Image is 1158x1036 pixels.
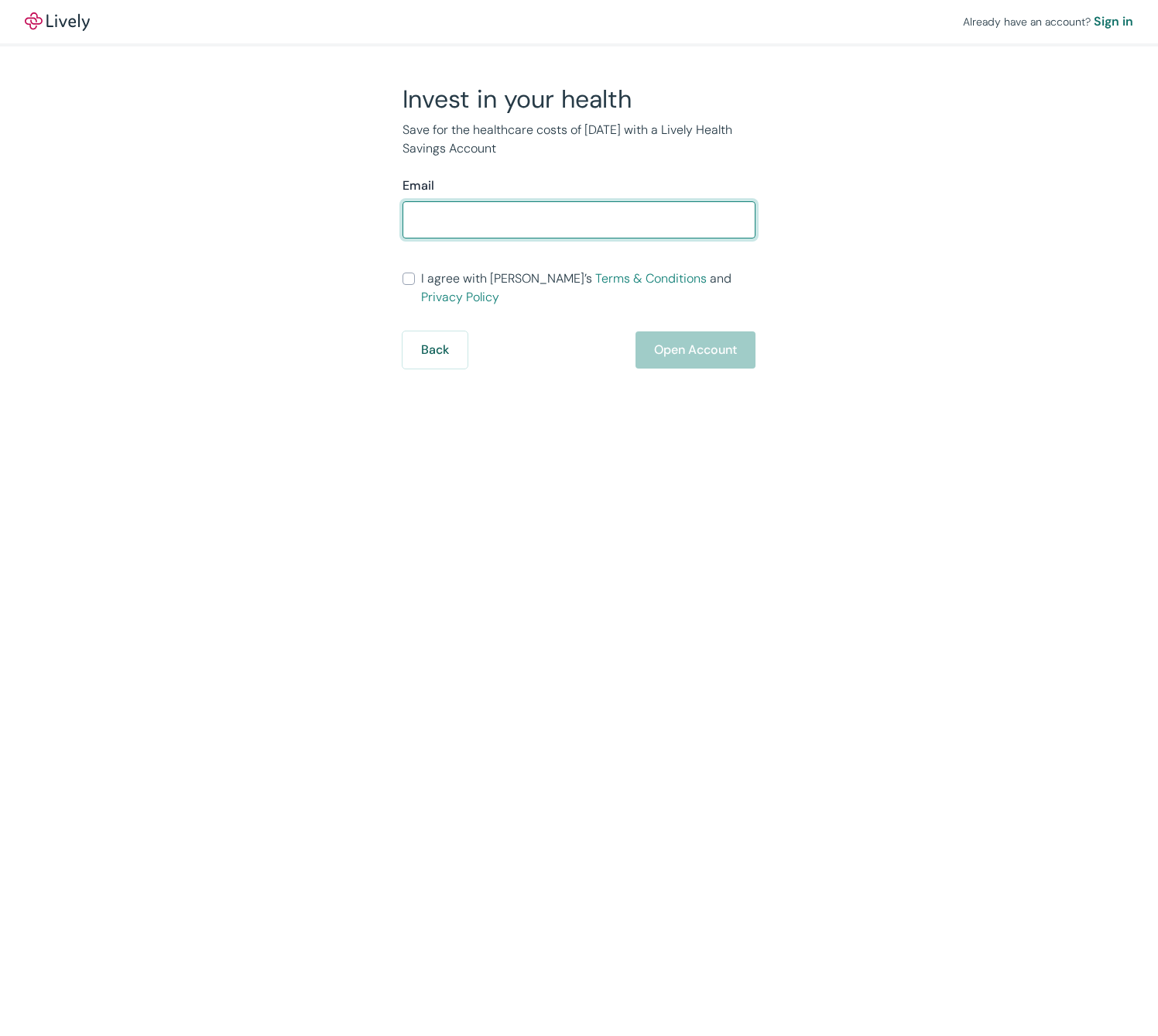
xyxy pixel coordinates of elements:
span: I agree with [PERSON_NAME]’s and [421,269,755,307]
p: Save for the healthcare costs of [DATE] with a Lively Health Savings Account [403,121,755,158]
h2: Invest in your health [403,84,755,115]
label: Email [403,177,434,195]
img: Lively [25,12,90,31]
a: Sign in [1094,12,1133,31]
a: Terms & Conditions [595,270,707,286]
a: LivelyLively [25,12,90,31]
button: Back [403,331,468,369]
a: Privacy Policy [421,289,499,305]
div: Already have an account? [963,12,1133,31]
